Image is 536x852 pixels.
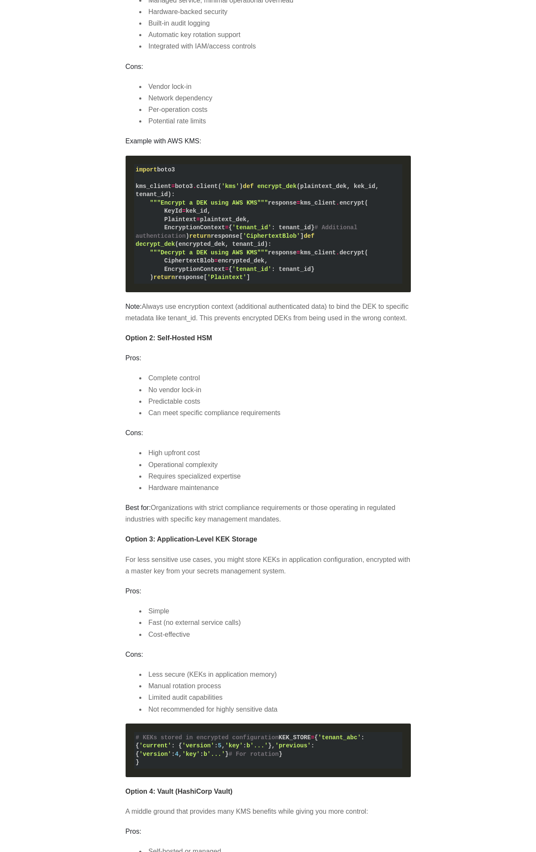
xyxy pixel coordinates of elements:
[126,786,411,797] h4: Option 4: Vault (HashiCorp Vault)
[154,274,175,281] span: return
[247,742,250,749] span: b
[229,751,279,758] span: # For rotation
[225,742,243,749] span: 'key'
[126,332,411,344] h4: Option 2: Self-Hosted HSM
[175,241,268,248] span: (encrypted_dek, tenant_id)
[250,742,268,749] span: '...'
[102,832,434,852] iframe: Netlify Drawer
[126,828,141,835] strong: Pros:
[218,742,221,749] span: 5
[225,266,229,273] span: =
[126,354,141,362] strong: Pros:
[126,533,411,545] h4: Option 3: Application-Level KEK Storage
[150,249,268,256] span: """Decrypt a DEK using AWS KMS"""
[153,459,411,470] li: Operational complexity
[136,734,279,741] span: # KEKs stored in encrypted configuration
[153,407,411,419] li: Can meet specific compliance requirements
[153,704,411,715] li: Not recommended for highly sensitive data
[153,40,411,52] li: Integrated with IAM/access controls
[189,233,211,239] span: return
[153,482,411,493] li: Hardware maintenance
[214,257,218,264] span: =
[153,669,411,680] li: Less secure (KEKs in application memory)
[225,224,229,231] span: =
[304,233,314,239] span: def
[134,164,402,284] code: boto3 kms_client boto3 client( ) response kms_client encrypt( KeyId kek_id, Plaintext plaintext_d...
[297,199,300,206] span: =
[126,651,143,658] strong: Cons:
[153,629,411,640] li: Cost-effective
[153,692,411,703] li: Limited audit capabilities
[153,29,411,40] li: Automatic key rotation support
[243,183,254,190] span: def
[243,233,300,239] span: 'CiphertextBlob'
[126,303,142,310] strong: Note:
[126,502,411,525] p: Organizations with strict compliance requirements or those operating in regulated industries with...
[126,554,411,577] p: For less sensitive use cases, you might store KEKs in application configuration, encrypted with a...
[153,104,411,115] li: Per-operation costs
[139,742,172,749] span: 'current'
[153,447,411,459] li: High upfront cost
[153,6,411,17] li: Hardware-backed security
[221,183,239,190] span: 'kms'
[182,751,200,758] span: 'key'
[153,680,411,692] li: Manual rotation process
[257,183,296,190] span: encrypt_dek
[126,301,411,324] p: Always use encryption context (additional authenticated data) to bind the DEK to specific metadat...
[150,199,268,206] span: """Encrypt a DEK using AWS KMS"""
[153,470,411,482] li: Requires specialized expertise
[153,372,411,384] li: Complete control
[232,224,271,231] span: 'tenant_id'
[318,734,361,741] span: 'tenant_abc'
[172,183,175,190] span: =
[126,137,201,145] strong: Example with AWS KMS:
[126,806,411,817] p: A middle ground that provides many KMS benefits while giving you more control:
[136,241,175,248] span: decrypt_dek
[175,241,272,248] span: :
[126,504,151,511] strong: Best for:
[153,396,411,407] li: Predictable costs
[311,734,314,741] span: =
[297,249,300,256] span: =
[153,81,411,92] li: Vendor lock-in
[139,751,172,758] span: 'version'
[153,92,411,104] li: Network dependency
[126,63,143,70] strong: Cons:
[126,429,143,436] strong: Cons:
[182,208,186,214] span: =
[207,751,225,758] span: '...'
[204,751,207,758] span: b
[336,199,339,206] span: .
[153,115,411,127] li: Potential rate limits
[275,742,311,749] span: 'previous'
[182,742,215,749] span: 'version'
[153,17,411,29] li: Built-in audit logging
[153,605,411,617] li: Simple
[175,751,178,758] span: 4
[153,384,411,396] li: No vendor lock-in
[207,274,247,281] span: 'Plaintext'
[153,617,411,628] li: Fast (no external service calls)
[232,266,271,273] span: 'tenant_id'
[126,587,141,595] strong: Pros:
[193,183,196,190] span: .
[136,224,361,239] span: # Additional authentication
[196,216,200,223] span: =
[136,166,157,173] span: import
[336,249,339,256] span: .
[134,732,402,769] code: KEK_STORE { : { : { : , : }, : { : , : } } }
